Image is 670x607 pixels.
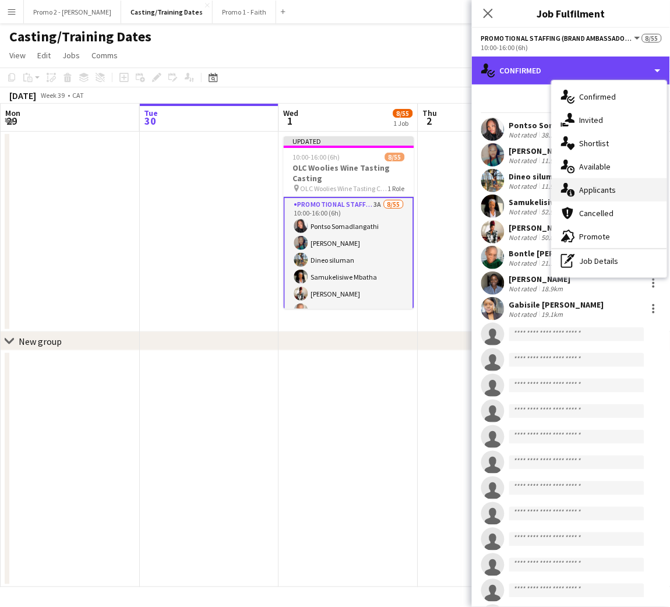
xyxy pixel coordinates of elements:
[509,171,566,182] div: Dineo siluman
[393,109,413,118] span: 8/55
[9,50,26,61] span: View
[539,284,566,293] div: 18.9km
[509,156,539,165] div: Not rated
[33,48,55,63] a: Edit
[385,153,405,161] span: 8/55
[580,115,604,125] span: Invited
[509,284,539,293] div: Not rated
[38,91,68,100] span: Week 39
[552,249,667,273] div: Job Details
[143,114,158,128] span: 30
[539,130,566,139] div: 38.1km
[481,34,642,43] button: Promotional Staffing (Brand Ambassadors)
[301,184,388,193] span: OLC Woolies Wine Tasting Casting
[580,91,616,102] span: Confirmed
[539,259,566,267] div: 21.1km
[539,233,566,242] div: 50.8km
[509,130,539,139] div: Not rated
[472,57,670,84] div: Confirmed
[481,34,633,43] span: Promotional Staffing (Brand Ambassadors)
[9,28,151,45] h1: Casting/Training Dates
[539,310,566,319] div: 19.1km
[91,50,118,61] span: Comms
[642,34,662,43] span: 8/55
[509,223,571,233] div: [PERSON_NAME]
[19,336,62,347] div: New group
[509,310,539,319] div: Not rated
[9,90,36,101] div: [DATE]
[509,274,571,284] div: [PERSON_NAME]
[284,108,299,118] span: Wed
[509,120,599,130] div: Pontso Somadlangathi
[509,233,539,242] div: Not rated
[24,1,121,23] button: Promo 2 - [PERSON_NAME]
[284,136,414,309] app-job-card: Updated10:00-16:00 (6h)8/55OLC Woolies Wine Tasting Casting OLC Woolies Wine Tasting Casting1 Rol...
[509,146,571,156] div: [PERSON_NAME]
[421,114,438,128] span: 2
[509,207,539,216] div: Not rated
[284,136,414,146] div: Updated
[3,114,20,128] span: 29
[37,50,51,61] span: Edit
[5,48,30,63] a: View
[580,138,609,149] span: Shortlist
[509,248,599,259] div: Bontle [PERSON_NAME]
[539,156,566,165] div: 11.9km
[144,108,158,118] span: Tue
[284,163,414,183] h3: OLC Woolies Wine Tasting Casting
[394,119,412,128] div: 1 Job
[580,231,611,242] span: Promote
[5,108,20,118] span: Mon
[121,1,213,23] button: Casting/Training Dates
[62,50,80,61] span: Jobs
[509,259,539,267] div: Not rated
[509,197,593,207] div: Samukelisiwe Mbatha
[580,161,611,172] span: Available
[293,153,340,161] span: 10:00-16:00 (6h)
[72,91,84,100] div: CAT
[509,299,604,310] div: Gabisile [PERSON_NAME]
[213,1,276,23] button: Promo 1 - Faith
[282,114,299,128] span: 1
[472,6,670,21] h3: Job Fulfilment
[423,108,438,118] span: Thu
[509,182,539,190] div: Not rated
[580,185,616,195] span: Applicants
[580,208,614,218] span: Cancelled
[481,43,661,52] div: 10:00-16:00 (6h)
[87,48,122,63] a: Comms
[58,48,84,63] a: Jobs
[539,182,566,190] div: 11.9km
[388,184,405,193] span: 1 Role
[539,207,566,216] div: 52.9km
